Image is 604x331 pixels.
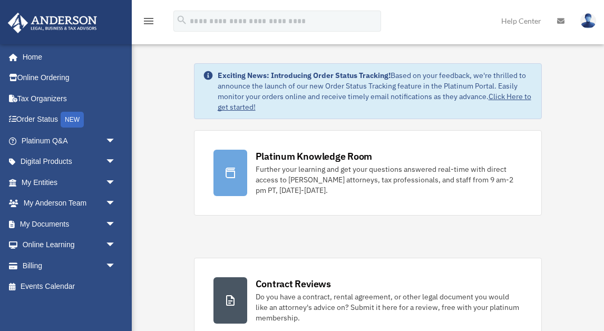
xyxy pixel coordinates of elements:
[7,172,132,193] a: My Entitiesarrow_drop_down
[7,151,132,172] a: Digital Productsarrow_drop_down
[7,255,132,276] a: Billingarrow_drop_down
[7,88,132,109] a: Tax Organizers
[7,67,132,89] a: Online Ordering
[105,213,126,235] span: arrow_drop_down
[105,151,126,173] span: arrow_drop_down
[176,14,188,26] i: search
[7,213,132,235] a: My Documentsarrow_drop_down
[7,193,132,214] a: My Anderson Teamarrow_drop_down
[105,130,126,152] span: arrow_drop_down
[580,13,596,28] img: User Pic
[218,92,531,112] a: Click Here to get started!
[7,235,132,256] a: Online Learningarrow_drop_down
[256,277,331,290] div: Contract Reviews
[256,291,523,323] div: Do you have a contract, rental agreement, or other legal document you would like an attorney's ad...
[142,18,155,27] a: menu
[218,71,391,80] strong: Exciting News: Introducing Order Status Tracking!
[7,276,132,297] a: Events Calendar
[61,112,84,128] div: NEW
[105,235,126,256] span: arrow_drop_down
[105,255,126,277] span: arrow_drop_down
[218,70,533,112] div: Based on your feedback, we're thrilled to announce the launch of our new Order Status Tracking fe...
[194,130,542,216] a: Platinum Knowledge Room Further your learning and get your questions answered real-time with dire...
[105,172,126,193] span: arrow_drop_down
[7,130,132,151] a: Platinum Q&Aarrow_drop_down
[256,150,373,163] div: Platinum Knowledge Room
[7,109,132,131] a: Order StatusNEW
[256,164,523,196] div: Further your learning and get your questions answered real-time with direct access to [PERSON_NAM...
[7,46,126,67] a: Home
[142,15,155,27] i: menu
[5,13,100,33] img: Anderson Advisors Platinum Portal
[105,193,126,215] span: arrow_drop_down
